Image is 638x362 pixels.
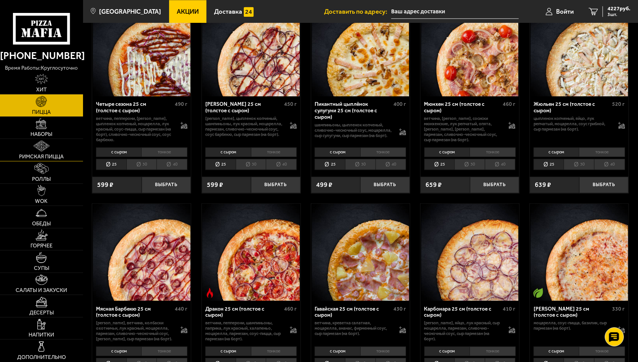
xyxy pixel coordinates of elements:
p: шампиньоны, цыпленок копченый, сливочно-чесночный соус, моцарелла, сыр сулугуни, сыр пармезан (на... [315,123,392,139]
li: с сыром [534,346,579,356]
span: Доставить по адресу: [324,8,391,15]
li: 40 [376,159,406,170]
li: тонкое [360,147,406,157]
li: тонкое [251,147,297,157]
span: Пицца [32,110,51,115]
span: 659 ₽ [425,182,442,188]
span: Супы [34,266,49,271]
span: Дополнительно [17,355,66,360]
a: Острое блюдоДракон 25 см (толстое с сыром) [202,204,301,301]
li: 25 [534,159,564,170]
div: Мясная Барбекю 25 см (толстое с сыром) [96,306,173,319]
li: с сыром [424,346,470,356]
span: Салаты и закуски [16,288,67,293]
span: 639 ₽ [535,182,551,188]
span: 599 ₽ [98,182,114,188]
li: 25 [315,159,345,170]
div: Пикантный цыплёнок сулугуни 25 см (толстое с сыром) [315,101,392,120]
span: Доставка [214,8,242,15]
li: тонкое [251,346,297,356]
span: Обеды [32,221,51,226]
button: Выбрать [470,177,520,193]
span: Хит [36,87,47,92]
div: [PERSON_NAME] 25 см (толстое с сыром) [534,306,611,319]
span: Горячее [30,243,53,249]
div: [PERSON_NAME] 25 см (толстое с сыром) [205,101,282,114]
img: Гавайская 25 см (толстое с сыром) [312,204,409,301]
input: Ваш адрес доставки [391,5,519,19]
button: Выбрать [360,177,410,193]
span: Роллы [32,177,51,182]
span: Акции [177,8,199,15]
li: тонкое [579,346,625,356]
li: 30 [564,159,594,170]
span: 520 г [612,101,625,107]
img: Мясная Барбекю 25 см (толстое с сыром) [93,204,190,301]
p: ветчина, [PERSON_NAME], сосиски мюнхенские, лук репчатый, опята, [PERSON_NAME], [PERSON_NAME], па... [424,116,502,143]
span: 440 г [175,306,187,312]
img: Острое блюдо [205,288,215,298]
li: с сыром [96,346,141,356]
span: 400 г [393,101,406,107]
span: 3 шт. [608,12,630,17]
li: тонкое [579,147,625,157]
li: тонкое [470,147,515,157]
div: Карбонара 25 см (толстое с сыром) [424,306,501,319]
span: 460 г [284,306,297,312]
img: Карбонара 25 см (толстое с сыром) [421,204,519,301]
li: 30 [236,159,266,170]
span: 490 г [175,101,187,107]
li: тонкое [141,147,187,157]
li: 25 [424,159,455,170]
li: 25 [205,159,236,170]
span: 450 г [284,101,297,107]
p: [PERSON_NAME], яйцо, лук красный, сыр Моцарелла, пармезан, сливочно-чесночный соус, сыр пармезан ... [424,321,502,342]
img: Вегетарианское блюдо [533,288,543,298]
span: 430 г [393,306,406,312]
li: 30 [126,159,157,170]
a: Вегетарианское блюдоМаргарита 25 см (толстое с сыром) [530,204,628,301]
img: Дракон 25 см (толстое с сыром) [202,204,300,301]
button: Выбрать [579,177,629,193]
li: 25 [96,159,126,170]
span: 499 ₽ [316,182,333,188]
span: WOK [35,199,48,204]
p: ветчина, пепперони, шампиньоны, паприка, лук красный, халапеньо, моцарелла, пармезан, соус-пицца,... [205,321,283,342]
button: Выбрать [251,177,301,193]
span: Напитки [29,332,54,338]
a: Карбонара 25 см (толстое с сыром) [421,204,519,301]
li: тонкое [141,346,187,356]
a: Мясная Барбекю 25 см (толстое с сыром) [92,204,191,301]
div: Гавайская 25 см (толстое с сыром) [315,306,392,319]
img: 15daf4d41897b9f0e9f617042186c801.svg [244,7,254,17]
div: Четыре сезона 25 см (толстое с сыром) [96,101,173,114]
span: 4227 руб. [608,6,630,11]
li: с сыром [315,147,360,157]
li: с сыром [205,147,251,157]
span: 410 г [503,306,515,312]
p: [PERSON_NAME], ветчина, колбаски охотничьи, лук красный, моцарелла, пармезан, сливочно-чесночный ... [96,321,174,342]
span: Наборы [30,132,52,137]
span: Римская пицца [19,154,64,159]
p: цыпленок копченый, яйцо, лук репчатый, моцарелла, соус грибной, сыр пармезан (на борт). [534,116,611,132]
li: 40 [594,159,625,170]
li: тонкое [470,346,515,356]
li: 40 [157,159,187,170]
li: тонкое [360,346,406,356]
img: Маргарита 25 см (толстое с сыром) [531,204,628,301]
span: 330 г [612,306,625,312]
li: с сыром [96,147,141,157]
li: с сыром [315,346,360,356]
p: ветчина, пепперони, [PERSON_NAME], цыпленок копченый, моцарелла, лук красный, соус-пицца, сыр пар... [96,116,174,143]
div: Жюльен 25 см (толстое с сыром) [534,101,611,114]
li: с сыром [534,147,579,157]
p: [PERSON_NAME], цыпленок копченый, шампиньоны, лук красный, моцарелла, пармезан, сливочно-чесночны... [205,116,283,137]
li: 40 [266,159,297,170]
span: 599 ₽ [207,182,223,188]
p: ветчина, креветка салатная, моцарелла, ананас, фирменный соус, сыр пармезан (на борт). [315,321,392,336]
p: моцарелла, соус-пицца, базилик, сыр пармезан (на борт). [534,321,611,331]
li: 40 [485,159,516,170]
span: Десерты [29,310,54,316]
li: с сыром [205,346,251,356]
span: Войти [556,8,574,15]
